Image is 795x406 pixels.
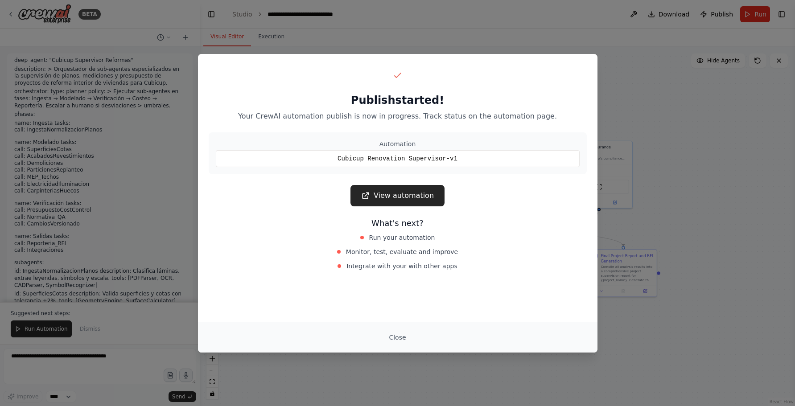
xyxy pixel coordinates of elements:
div: Automation [216,139,580,148]
h2: Publish started! [209,93,587,107]
a: View automation [350,185,445,206]
span: Integrate with your with other apps [346,262,457,271]
span: Run your automation [369,233,435,242]
h3: What's next? [209,217,587,230]
p: Your CrewAI automation publish is now in progress. Track status on the automation page. [209,111,587,122]
button: Close [382,329,413,345]
div: Cubicup Renovation Supervisor-v1 [216,150,580,167]
span: Monitor, test, evaluate and improve [346,247,458,256]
